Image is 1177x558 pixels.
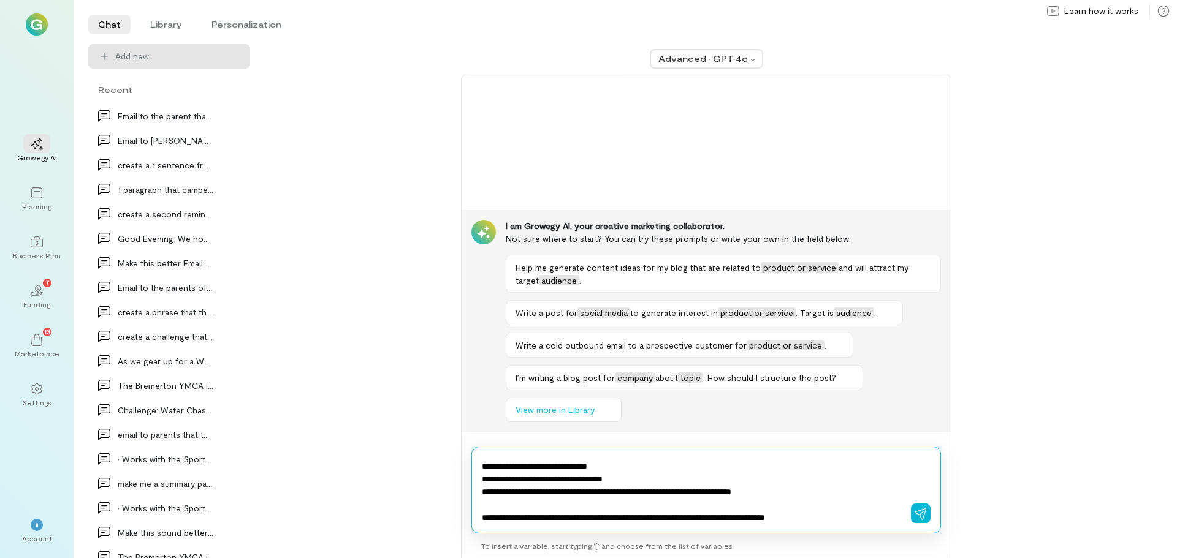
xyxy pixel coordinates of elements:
li: Personalization [202,15,291,34]
span: company [615,372,655,383]
span: audience [834,307,874,318]
div: Good Evening, We hope this message finds you well… [118,232,213,245]
div: Make this better Email to the parents of [PERSON_NAME] d… [118,257,213,270]
span: about [655,372,678,383]
button: Write a post forsocial mediato generate interest inproduct or service. Target isaudience. [506,300,903,325]
span: Learn how it works [1064,5,1138,17]
div: Advanced · GPT‑4o [658,53,747,65]
a: Marketplace [15,324,59,368]
button: View more in Library [506,398,622,422]
a: Planning [15,177,59,221]
span: View more in Library [516,404,595,416]
button: Help me generate content ideas for my blog that are related toproduct or serviceand will attract ... [506,255,941,293]
div: Account [22,533,52,543]
span: 13 [44,326,51,337]
div: create a second reminder email that you have Chil… [118,208,213,221]
div: To insert a variable, start typing ‘[’ and choose from the list of variables [471,533,941,558]
span: Add new [115,50,149,62]
div: I am Growegy AI, your creative marketing collaborator. [506,220,941,232]
span: Write a cold outbound email to a prospective customer for [516,340,747,350]
li: Chat [88,15,131,34]
div: Recent [88,83,250,96]
div: • Works with the Sports and Rec Director on the p… [118,502,213,515]
span: social media [577,307,630,318]
div: Funding [23,300,50,309]
span: . [579,275,581,285]
span: topic [678,372,703,383]
div: Growegy AI [17,153,57,162]
div: email to parents that their child needs to bring… [118,428,213,441]
div: • Works with the Sports and Rec Director on the p… [118,453,213,466]
div: Not sure where to start? You can try these prompts or write your own in the field below. [506,232,941,245]
div: Challenge: Water Chaser Your next task awaits at… [118,404,213,417]
div: Make this sound better Email to CIT Counsleor in… [118,526,213,539]
span: Help me generate content ideas for my blog that are related to [516,262,761,273]
span: product or service [761,262,839,273]
span: . How should I structure the post? [703,372,836,383]
li: Library [140,15,192,34]
a: Settings [15,373,59,417]
div: Settings [23,398,51,407]
div: Marketplace [15,349,59,358]
span: . [874,307,876,318]
div: Business Plan [13,251,61,260]
span: . [825,340,826,350]
a: Business Plan [15,226,59,270]
div: create a challenge that is like amazing race as a… [118,330,213,343]
a: Funding [15,275,59,319]
div: Planning [22,202,51,211]
div: make me a summary paragraph for my resume Dedicat… [118,477,213,490]
span: Write a post for [516,307,577,318]
div: 1 paragraph that campers will need to bring healt… [118,183,213,196]
div: *Account [15,509,59,553]
div: As we gear up for a Week 9 Amazing Race, it's imp… [118,355,213,368]
span: audience [539,275,579,285]
button: Write a cold outbound email to a prospective customer forproduct or service. [506,333,853,358]
span: product or service [718,307,796,318]
span: I’m writing a blog post for [516,372,615,383]
span: to generate interest in [630,307,718,318]
span: . Target is [796,307,834,318]
span: 7 [45,277,50,288]
div: Email to the parents of [PERSON_NAME] Good aftern… [118,281,213,294]
div: The Bremerton YMCA is committed to promoting heal… [118,379,213,392]
div: create a 1 sentence fro dressup theme for camp of… [118,159,213,172]
span: product or service [747,340,825,350]
div: create a phrase that they have to go to the field… [118,306,213,319]
a: Growegy AI [15,128,59,172]
button: I’m writing a blog post forcompanyabouttopic. How should I structure the post? [506,365,863,390]
div: Email to the parent that they do not have someone… [118,110,213,123]
div: Email to [PERSON_NAME] parent asking if he will b… [118,134,213,147]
